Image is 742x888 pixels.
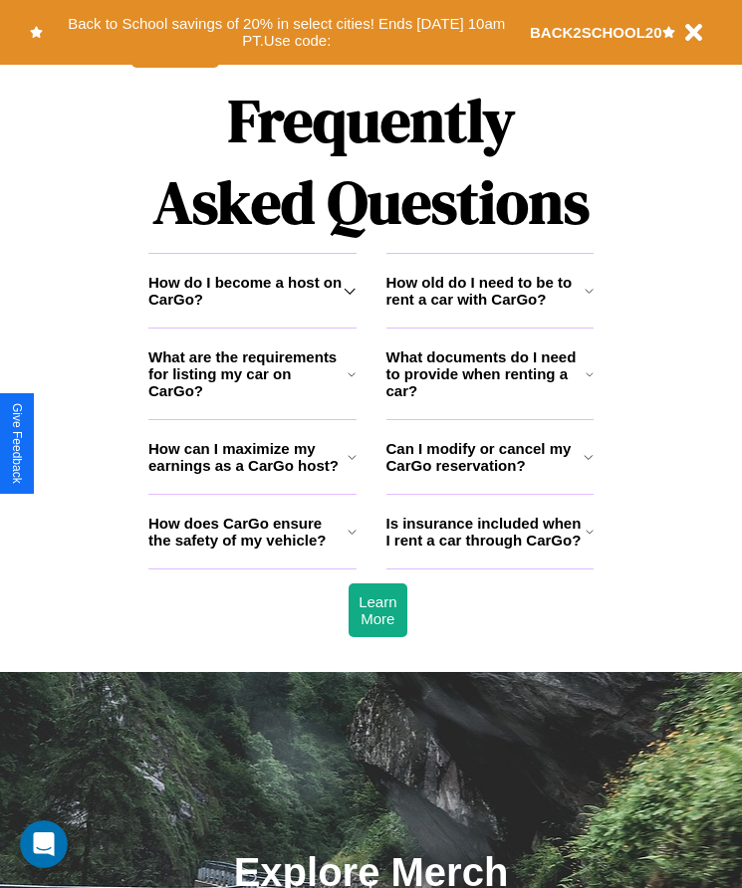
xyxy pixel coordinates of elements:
[386,440,585,474] h3: Can I modify or cancel my CarGo reservation?
[148,70,594,253] h1: Frequently Asked Questions
[148,440,348,474] h3: How can I maximize my earnings as a CarGo host?
[43,10,530,55] button: Back to School savings of 20% in select cities! Ends [DATE] 10am PT.Use code:
[10,403,24,484] div: Give Feedback
[148,274,344,308] h3: How do I become a host on CarGo?
[148,348,348,399] h3: What are the requirements for listing my car on CarGo?
[530,24,662,41] b: BACK2SCHOOL20
[20,820,68,868] iframe: Intercom live chat
[349,583,406,637] button: Learn More
[386,348,587,399] h3: What documents do I need to provide when renting a car?
[148,515,348,549] h3: How does CarGo ensure the safety of my vehicle?
[386,274,585,308] h3: How old do I need to be to rent a car with CarGo?
[386,515,586,549] h3: Is insurance included when I rent a car through CarGo?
